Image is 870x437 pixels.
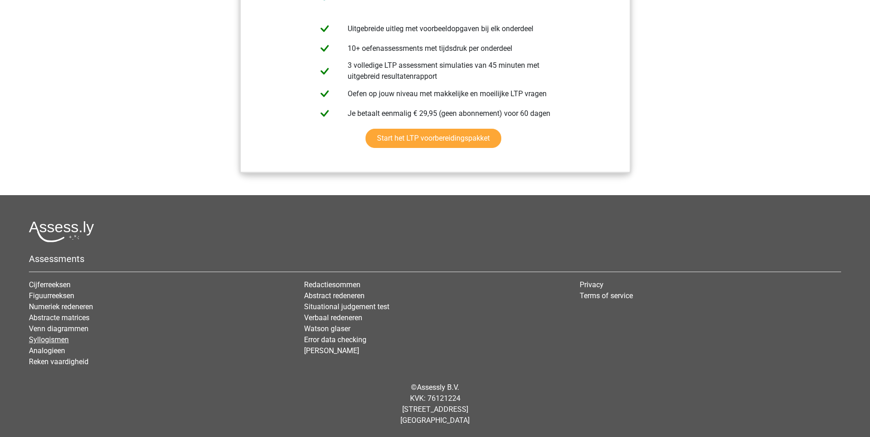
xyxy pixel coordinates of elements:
[580,280,604,289] a: Privacy
[304,346,359,355] a: [PERSON_NAME]
[304,302,389,311] a: Situational judgement test
[29,253,841,264] h5: Assessments
[29,302,93,311] a: Numeriek redeneren
[29,280,71,289] a: Cijferreeksen
[22,375,848,433] div: © KVK: 76121224 [STREET_ADDRESS] [GEOGRAPHIC_DATA]
[304,335,366,344] a: Error data checking
[29,346,65,355] a: Analogieen
[304,313,362,322] a: Verbaal redeneren
[366,129,501,148] a: Start het LTP voorbereidingspakket
[304,324,350,333] a: Watson glaser
[417,383,459,392] a: Assessly B.V.
[29,324,89,333] a: Venn diagrammen
[29,291,74,300] a: Figuurreeksen
[29,313,89,322] a: Abstracte matrices
[29,357,89,366] a: Reken vaardigheid
[304,291,365,300] a: Abstract redeneren
[29,335,69,344] a: Syllogismen
[29,221,94,242] img: Assessly logo
[580,291,633,300] a: Terms of service
[304,280,360,289] a: Redactiesommen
